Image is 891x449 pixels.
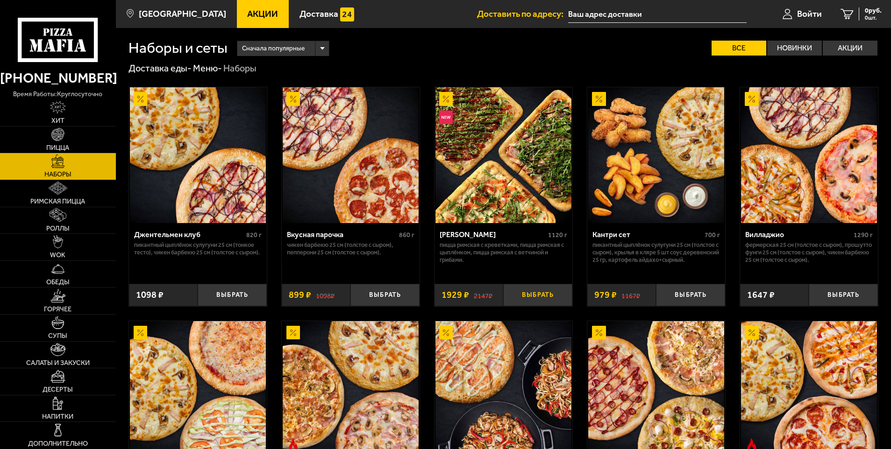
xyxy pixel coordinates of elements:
[299,9,338,18] span: Доставка
[435,87,571,223] img: Мама Миа
[474,290,492,300] s: 2147 ₽
[287,241,414,256] p: Чикен Барбекю 25 см (толстое с сыром), Пепперони 25 см (толстое с сыром).
[283,87,419,223] img: Вкусная парочка
[282,87,420,223] a: АкционныйВкусная парочка
[48,333,67,339] span: Супы
[289,290,311,300] span: 899 ₽
[594,290,617,300] span: 979 ₽
[439,92,453,106] img: Акционный
[51,118,64,124] span: Хит
[46,145,69,151] span: Пицца
[865,15,882,21] span: 0 шт.
[28,441,88,447] span: Дополнительно
[286,326,300,340] img: Акционный
[130,87,266,223] img: Джентельмен клуб
[854,231,873,239] span: 1290 г
[50,252,65,259] span: WOK
[134,230,244,239] div: Джентельмен клуб
[592,326,606,340] img: Акционный
[46,279,70,286] span: Обеды
[588,87,724,223] img: Кантри сет
[741,87,877,223] img: Вилладжио
[242,40,305,57] span: Сначала популярные
[136,290,164,300] span: 1098 ₽
[223,63,257,75] div: Наборы
[745,241,873,264] p: Фермерская 25 см (толстое с сыром), Прошутто Фунги 25 см (толстое с сыром), Чикен Барбекю 25 см (...
[592,230,702,239] div: Кантри сет
[439,111,453,125] img: Новинка
[740,87,878,223] a: АкционныйВилладжио
[548,231,567,239] span: 1120 г
[439,326,453,340] img: Акционный
[246,231,262,239] span: 820 г
[745,230,851,239] div: Вилладжио
[477,9,568,18] span: Доставить по адресу:
[712,41,766,56] label: Все
[350,284,420,307] button: Выбрать
[42,414,73,420] span: Напитки
[128,63,192,74] a: Доставка еды-
[139,9,226,18] span: [GEOGRAPHIC_DATA]
[442,290,469,300] span: 1929 ₽
[128,41,228,56] h1: Наборы и сеты
[26,360,90,366] span: Салаты и закуски
[44,306,71,313] span: Горячее
[247,9,278,18] span: Акции
[809,284,878,307] button: Выбрать
[435,87,572,223] a: АкционныйНовинкаМама Миа
[129,87,267,223] a: АкционныйДжентельмен клуб
[198,284,267,307] button: Выбрать
[592,92,606,106] img: Акционный
[134,326,148,340] img: Акционный
[134,92,148,106] img: Акционный
[46,225,70,232] span: Роллы
[656,284,725,307] button: Выбрать
[44,171,71,178] span: Наборы
[621,290,640,300] s: 1167 ₽
[823,41,877,56] label: Акции
[399,231,414,239] span: 860 г
[316,290,335,300] s: 1098 ₽
[705,231,720,239] span: 700 г
[745,326,759,340] img: Акционный
[440,230,546,239] div: [PERSON_NAME]
[134,241,262,256] p: Пикантный цыплёнок сулугуни 25 см (тонкое тесто), Чикен Барбекю 25 см (толстое с сыром).
[592,241,720,264] p: Пикантный цыплёнок сулугуни 25 см (толстое с сыром), крылья в кляре 5 шт соус деревенский 25 гр, ...
[503,284,572,307] button: Выбрать
[193,63,222,74] a: Меню-
[745,92,759,106] img: Акционный
[440,241,567,264] p: Пицца Римская с креветками, Пицца Римская с цыплёнком, Пицца Римская с ветчиной и грибами.
[287,230,397,239] div: Вкусная парочка
[30,198,85,205] span: Римская пицца
[286,92,300,106] img: Акционный
[340,7,354,21] img: 15daf4d41897b9f0e9f617042186c801.svg
[43,386,73,393] span: Десерты
[797,9,822,18] span: Войти
[747,290,775,300] span: 1647 ₽
[767,41,822,56] label: Новинки
[587,87,725,223] a: АкционныйКантри сет
[865,7,882,14] span: 0 руб.
[568,6,746,23] input: Ваш адрес доставки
